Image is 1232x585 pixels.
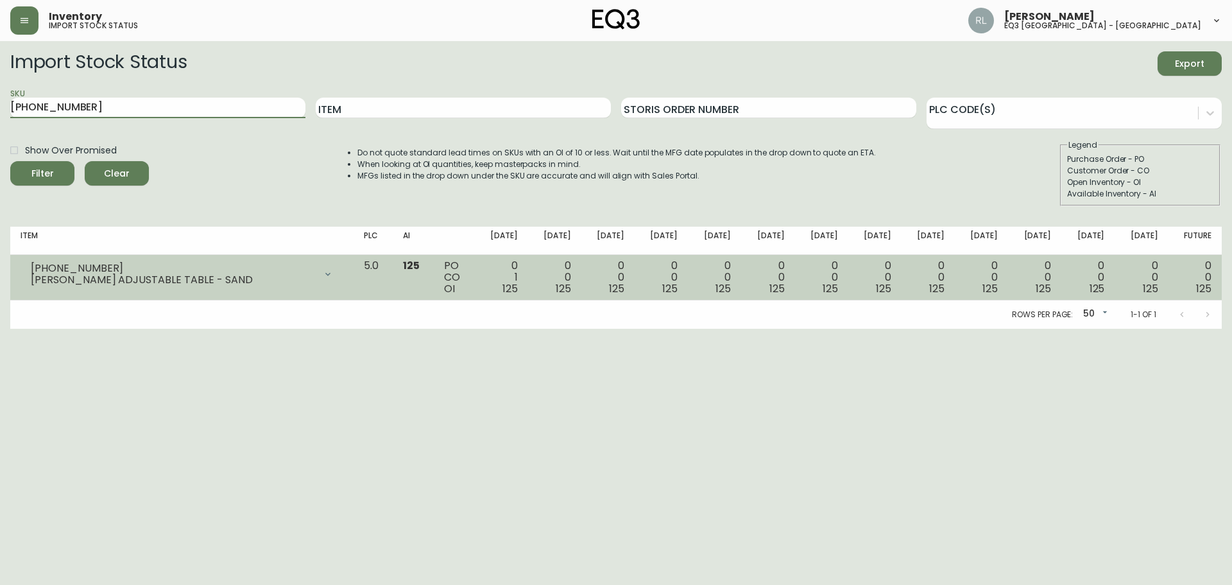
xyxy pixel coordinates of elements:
[1196,281,1211,296] span: 125
[10,161,74,186] button: Filter
[769,281,785,296] span: 125
[357,170,876,182] li: MFGs listed in the drop down under the SKU are accurate and will align with Sales Portal.
[354,227,393,255] th: PLC
[581,227,635,255] th: [DATE]
[444,260,464,295] div: PO CO
[1061,227,1115,255] th: [DATE]
[403,258,420,273] span: 125
[1067,139,1099,151] legend: Legend
[715,281,731,296] span: 125
[592,260,624,295] div: 0 0
[393,227,434,255] th: AI
[1067,188,1213,200] div: Available Inventory - AI
[635,227,688,255] th: [DATE]
[741,227,794,255] th: [DATE]
[902,227,955,255] th: [DATE]
[1036,281,1051,296] span: 125
[444,281,455,296] span: OI
[502,281,518,296] span: 125
[1072,260,1104,295] div: 0 0
[357,159,876,170] li: When looking at OI quantities, keep masterpacks in mind.
[31,274,315,286] div: [PERSON_NAME] ADJUSTABLE TABLE - SAND
[859,260,891,295] div: 0 0
[1115,227,1168,255] th: [DATE]
[1168,56,1211,72] span: Export
[805,260,838,295] div: 0 0
[85,161,149,186] button: Clear
[95,166,139,182] span: Clear
[1067,153,1213,165] div: Purchase Order - PO
[49,12,102,22] span: Inventory
[982,281,998,296] span: 125
[31,263,315,274] div: [PHONE_NUMBER]
[1008,227,1061,255] th: [DATE]
[10,227,354,255] th: Item
[1125,260,1158,295] div: 0 0
[609,281,624,296] span: 125
[1067,177,1213,188] div: Open Inventory - OI
[49,22,138,30] h5: import stock status
[848,227,902,255] th: [DATE]
[357,147,876,159] li: Do not quote standard lead times on SKUs with an OI of 10 or less. Wait until the MFG date popula...
[1179,260,1211,295] div: 0 0
[1004,12,1095,22] span: [PERSON_NAME]
[538,260,571,295] div: 0 0
[645,260,678,295] div: 0 0
[698,260,731,295] div: 0 0
[912,260,945,295] div: 0 0
[688,227,741,255] th: [DATE]
[929,281,945,296] span: 125
[528,227,581,255] th: [DATE]
[1078,304,1110,325] div: 50
[354,255,393,301] td: 5.0
[556,281,571,296] span: 125
[485,260,518,295] div: 0 1
[1131,309,1156,320] p: 1-1 of 1
[876,281,891,296] span: 125
[968,8,994,33] img: 91cc3602ba8cb70ae1ccf1ad2913f397
[10,51,187,76] h2: Import Stock Status
[955,227,1008,255] th: [DATE]
[592,9,640,30] img: logo
[795,227,848,255] th: [DATE]
[31,166,54,182] div: Filter
[1012,309,1073,320] p: Rows per page:
[965,260,998,295] div: 0 0
[1018,260,1051,295] div: 0 0
[1143,281,1158,296] span: 125
[823,281,838,296] span: 125
[1067,165,1213,177] div: Customer Order - CO
[25,144,117,157] span: Show Over Promised
[1090,281,1105,296] span: 125
[475,227,528,255] th: [DATE]
[751,260,784,295] div: 0 0
[1004,22,1201,30] h5: eq3 [GEOGRAPHIC_DATA] - [GEOGRAPHIC_DATA]
[1158,51,1222,76] button: Export
[1168,227,1222,255] th: Future
[662,281,678,296] span: 125
[21,260,343,288] div: [PHONE_NUMBER][PERSON_NAME] ADJUSTABLE TABLE - SAND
